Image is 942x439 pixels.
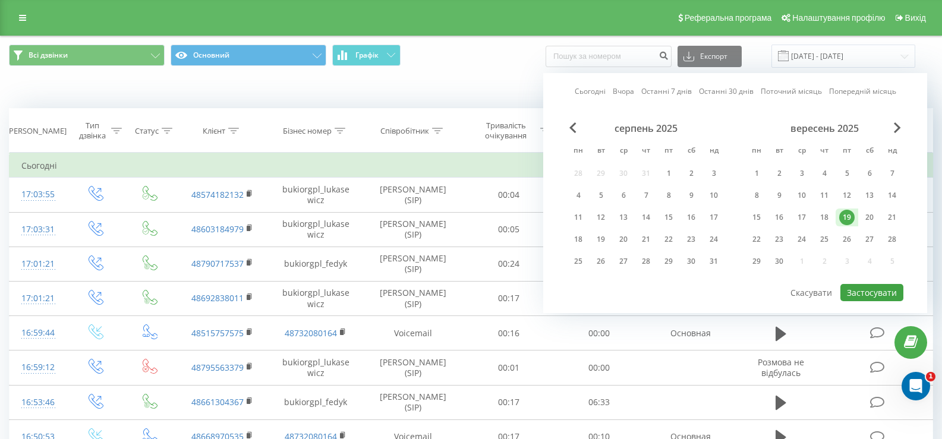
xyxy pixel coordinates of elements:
[862,232,877,247] div: 27
[881,209,903,226] div: нд 21 вер 2025 р.
[680,209,702,226] div: сб 16 серп 2025 р.
[464,212,554,247] td: 00:05
[464,247,554,281] td: 00:24
[678,46,742,67] button: Експорт
[554,316,644,350] td: 00:00
[706,166,722,181] div: 3
[191,258,244,269] a: 48790717537
[858,209,881,226] div: сб 20 вер 2025 р.
[615,143,632,160] abbr: середа
[612,230,635,248] div: ср 20 серп 2025 р.
[792,13,885,23] span: Налаштування профілю
[363,350,464,385] td: [PERSON_NAME] (SIP)
[593,188,609,203] div: 5
[29,50,68,60] span: Всі дзвінки
[790,209,813,226] div: ср 17 вер 2025 р.
[567,209,590,226] div: пн 11 серп 2025 р.
[191,396,244,408] a: 48661304367
[884,188,900,203] div: 14
[745,230,768,248] div: пн 22 вер 2025 р.
[768,252,790,270] div: вт 30 вер 2025 р.
[657,230,680,248] div: пт 22 серп 2025 р.
[761,86,822,97] a: Поточний місяць
[680,252,702,270] div: сб 30 серп 2025 р.
[269,178,363,212] td: bukiorgpl_lukasewicz
[464,316,554,350] td: 00:16
[616,188,631,203] div: 6
[464,281,554,315] td: 00:17
[817,232,832,247] div: 25
[612,187,635,204] div: ср 6 серп 2025 р.
[661,232,676,247] div: 22
[363,281,464,315] td: [PERSON_NAME] (SIP)
[794,188,809,203] div: 10
[881,187,903,204] div: нд 14 вер 2025 р.
[683,254,699,269] div: 30
[706,232,722,247] div: 24
[635,230,657,248] div: чт 21 серп 2025 р.
[858,230,881,248] div: сб 27 вер 2025 р.
[657,187,680,204] div: пт 8 серп 2025 р.
[554,350,644,385] td: 00:00
[793,143,811,160] abbr: середа
[817,188,832,203] div: 11
[567,230,590,248] div: пн 18 серп 2025 р.
[203,126,225,136] div: Клієнт
[191,223,244,235] a: 48603184979
[592,143,610,160] abbr: вівторок
[840,284,903,301] button: Застосувати
[657,252,680,270] div: пт 29 серп 2025 р.
[862,210,877,225] div: 20
[590,252,612,270] div: вт 26 серп 2025 р.
[749,254,764,269] div: 29
[745,187,768,204] div: пн 8 вер 2025 р.
[862,166,877,181] div: 6
[569,122,576,133] span: Previous Month
[567,122,725,134] div: серпень 2025
[661,254,676,269] div: 29
[790,165,813,182] div: ср 3 вер 2025 р.
[839,232,855,247] div: 26
[635,209,657,226] div: чт 14 серп 2025 р.
[363,316,464,350] td: Voicemail
[702,209,725,226] div: нд 17 серп 2025 р.
[926,372,935,381] span: 1
[269,281,363,315] td: bukiorgpl_lukasewicz
[836,187,858,204] div: пт 12 вер 2025 р.
[749,232,764,247] div: 22
[706,254,722,269] div: 31
[794,210,809,225] div: 17
[571,210,586,225] div: 11
[817,210,832,225] div: 18
[616,232,631,247] div: 20
[635,187,657,204] div: чт 7 серп 2025 р.
[269,385,363,419] td: bukiorgpl_fedyk
[768,165,790,182] div: вт 2 вер 2025 р.
[790,187,813,204] div: ср 10 вер 2025 р.
[571,232,586,247] div: 18
[9,45,165,66] button: Всі дзвінки
[881,230,903,248] div: нд 28 вер 2025 р.
[567,252,590,270] div: пн 25 серп 2025 р.
[839,166,855,181] div: 5
[285,327,337,339] a: 48732080164
[884,210,900,225] div: 21
[817,166,832,181] div: 4
[680,230,702,248] div: сб 23 серп 2025 р.
[575,86,606,97] a: Сьогодні
[554,385,644,419] td: 06:33
[702,252,725,270] div: нд 31 серп 2025 р.
[813,165,836,182] div: чт 4 вер 2025 р.
[380,126,429,136] div: Співробітник
[21,321,55,345] div: 16:59:44
[706,210,722,225] div: 17
[699,86,754,97] a: Останні 30 днів
[839,210,855,225] div: 19
[7,126,67,136] div: [PERSON_NAME]
[21,252,55,276] div: 17:01:21
[836,209,858,226] div: пт 19 вер 2025 р.
[191,362,244,373] a: 48795563379
[768,209,790,226] div: вт 16 вер 2025 р.
[702,230,725,248] div: нд 24 серп 2025 р.
[363,178,464,212] td: [PERSON_NAME] (SIP)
